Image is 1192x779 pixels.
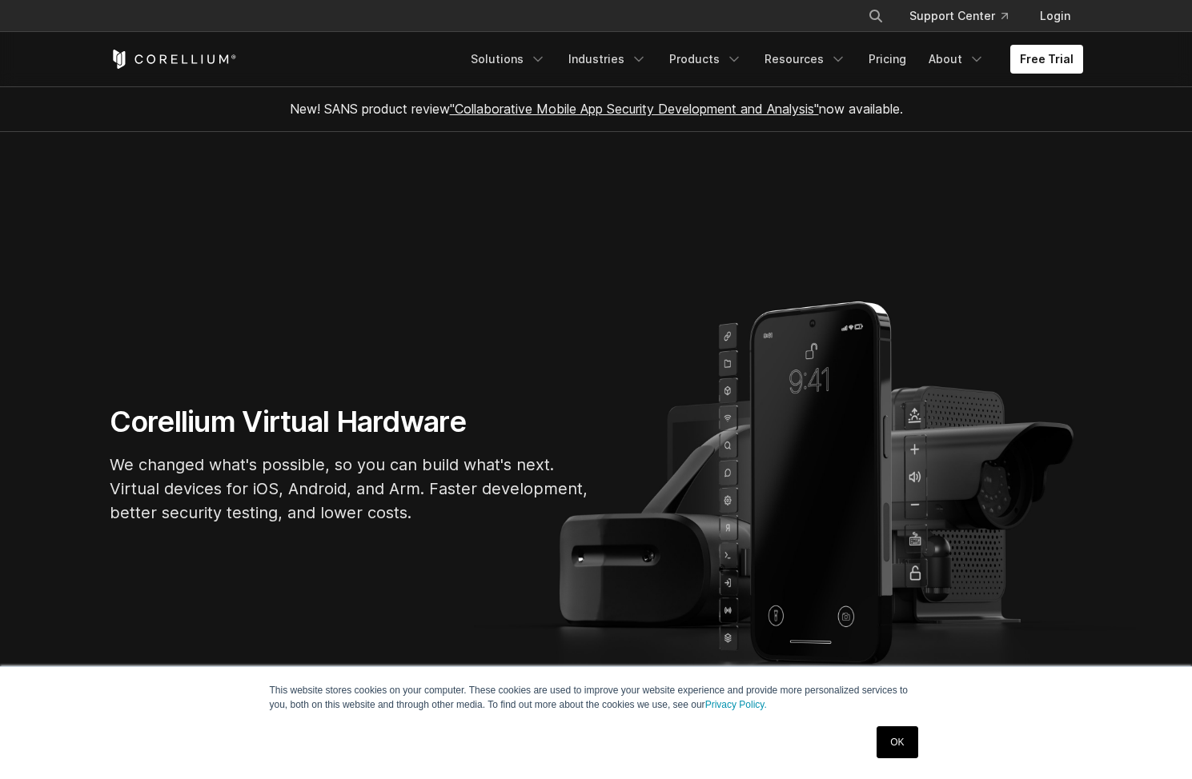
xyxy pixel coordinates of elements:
[110,404,590,440] h1: Corellium Virtual Hardware
[897,2,1021,30] a: Support Center
[705,699,767,710] a: Privacy Policy.
[1010,45,1083,74] a: Free Trial
[755,45,856,74] a: Resources
[559,45,656,74] a: Industries
[270,683,923,712] p: This website stores cookies on your computer. These cookies are used to improve your website expe...
[1027,2,1083,30] a: Login
[110,453,590,525] p: We changed what's possible, so you can build what's next. Virtual devices for iOS, Android, and A...
[290,101,903,117] span: New! SANS product review now available.
[861,2,890,30] button: Search
[859,45,916,74] a: Pricing
[461,45,1083,74] div: Navigation Menu
[919,45,994,74] a: About
[450,101,819,117] a: "Collaborative Mobile App Security Development and Analysis"
[877,726,917,758] a: OK
[849,2,1083,30] div: Navigation Menu
[660,45,752,74] a: Products
[110,50,237,69] a: Corellium Home
[461,45,556,74] a: Solutions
